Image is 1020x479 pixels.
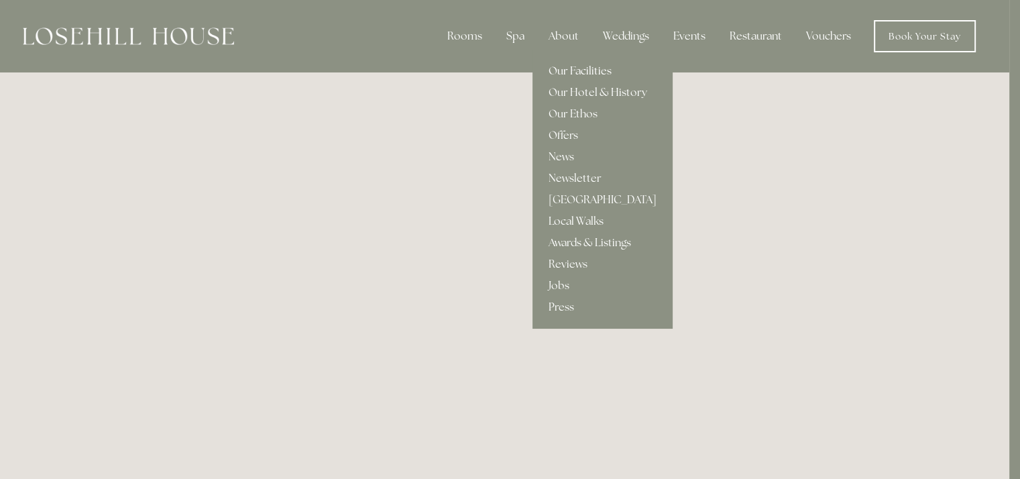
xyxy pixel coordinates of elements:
[532,189,673,211] a: [GEOGRAPHIC_DATA]
[532,146,673,168] a: News
[538,23,589,50] div: About
[532,125,673,146] a: Offers
[663,23,716,50] div: Events
[532,275,673,297] a: Jobs
[532,232,673,254] a: Awards & Listings
[437,23,493,50] div: Rooms
[532,168,673,189] a: Newsletter
[532,211,673,232] a: Local Walks
[532,103,673,125] a: Our Ethos
[795,23,862,50] a: Vouchers
[532,82,673,103] a: Our Hotel & History
[532,254,673,275] a: Reviews
[719,23,793,50] div: Restaurant
[874,20,976,52] a: Book Your Stay
[532,297,673,318] a: Press
[592,23,660,50] div: Weddings
[496,23,535,50] div: Spa
[23,28,234,45] img: Losehill House
[532,60,673,82] a: Our Facilities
